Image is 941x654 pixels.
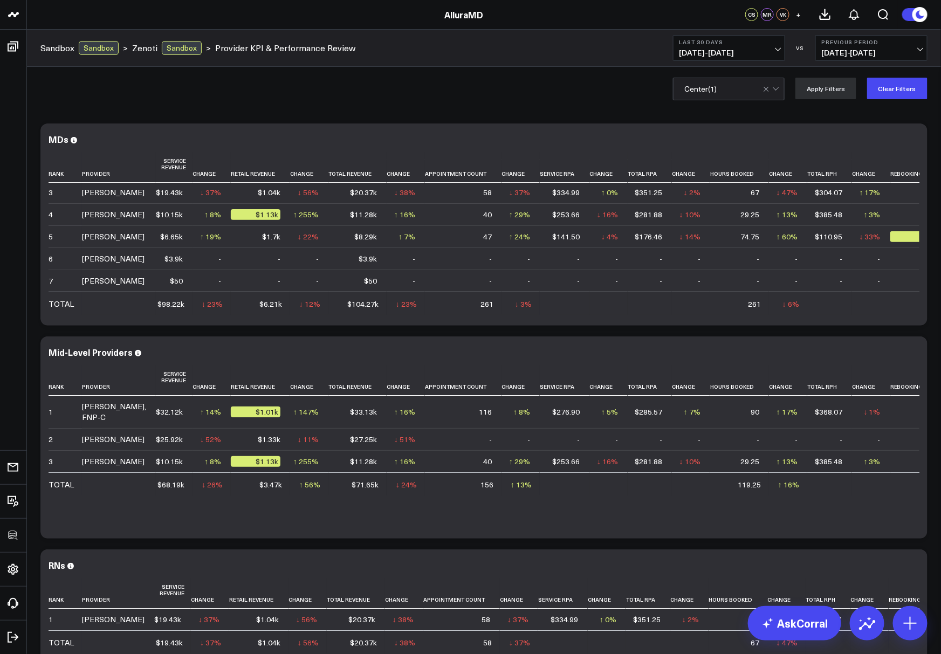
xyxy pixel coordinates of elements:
[387,365,425,396] th: Change
[698,276,700,286] div: -
[49,434,53,445] div: 2
[684,187,700,198] div: ↓ 2%
[293,407,319,417] div: ↑ 147%
[258,187,280,198] div: $1.04k
[757,253,759,264] div: -
[298,637,319,648] div: ↓ 56%
[191,578,229,609] th: Change
[795,276,798,286] div: -
[777,187,798,198] div: ↓ 47%
[507,614,528,625] div: ↓ 37%
[860,187,881,198] div: ↑ 17%
[231,152,290,183] th: Retail Revenue
[684,85,717,93] div: Center ( 1 )
[509,231,530,242] div: ↑ 24%
[258,637,280,648] div: $1.04k
[259,479,282,490] div: $3.47k
[867,78,928,99] button: Clear Filters
[852,365,890,396] th: Change
[513,407,530,417] div: ↑ 8%
[49,456,53,467] div: 3
[79,41,119,55] div: Sandbox
[170,276,183,286] div: $50
[298,434,319,445] div: ↓ 11%
[49,559,65,571] div: RNs
[601,231,618,242] div: ↓ 4%
[782,299,799,309] div: ↓ 6%
[479,407,492,417] div: 116
[527,434,530,445] div: -
[82,578,154,609] th: Provider
[393,614,414,625] div: ↓ 38%
[796,11,801,18] span: +
[259,299,282,309] div: $6.21k
[769,365,807,396] th: Change
[354,231,377,242] div: $8.29k
[745,8,758,21] div: CS
[710,365,769,396] th: Hours Booked
[502,365,540,396] th: Change
[413,253,415,264] div: -
[615,276,618,286] div: -
[509,456,530,467] div: ↑ 29%
[635,187,662,198] div: $351.25
[509,209,530,220] div: ↑ 29%
[670,578,709,609] th: Change
[628,152,672,183] th: Total Rpa
[262,231,280,242] div: $1.7k
[82,253,145,264] div: [PERSON_NAME]
[293,456,319,467] div: ↑ 255%
[258,434,280,445] div: $1.33k
[577,276,580,286] div: -
[204,456,221,467] div: ↑ 8%
[660,434,662,445] div: -
[635,456,662,467] div: $281.88
[350,434,377,445] div: $27.25k
[164,253,183,264] div: $3.9k
[777,231,798,242] div: ↑ 60%
[509,637,530,648] div: ↓ 37%
[394,456,415,467] div: ↑ 16%
[509,187,530,198] div: ↓ 37%
[299,299,320,309] div: ↓ 12%
[394,187,415,198] div: ↓ 38%
[350,407,377,417] div: $33.13k
[160,231,183,242] div: $6.65k
[679,49,779,57] span: [DATE] - [DATE]
[483,231,492,242] div: 47
[425,365,502,396] th: Appointment Count
[601,407,618,417] div: ↑ 5%
[40,41,128,55] div: >
[615,434,618,445] div: -
[82,231,145,242] div: [PERSON_NAME]
[679,39,779,45] b: Last 30 Days
[82,401,146,423] div: [PERSON_NAME], FNP-C
[359,253,377,264] div: $3.9k
[806,578,850,609] th: Total Rph
[156,209,183,220] div: $10.15k
[394,209,415,220] div: ↑ 16%
[82,276,145,286] div: [PERSON_NAME]
[293,209,319,220] div: ↑ 255%
[769,152,807,183] th: Change
[635,231,662,242] div: $176.46
[540,365,589,396] th: Service Rpa
[200,231,221,242] div: ↑ 19%
[597,456,618,467] div: ↓ 16%
[154,614,181,625] div: $19.43k
[278,253,280,264] div: -
[679,231,700,242] div: ↓ 14%
[589,365,628,396] th: Change
[795,78,856,99] button: Apply Filters
[815,187,842,198] div: $304.07
[204,209,221,220] div: ↑ 8%
[49,187,53,198] div: 3
[49,637,74,648] div: TOTAL
[49,365,82,396] th: Rank
[815,407,842,417] div: $368.07
[231,365,290,396] th: Retail Revenue
[850,578,889,609] th: Change
[511,479,532,490] div: ↑ 13%
[483,209,492,220] div: 40
[350,456,377,467] div: $11.28k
